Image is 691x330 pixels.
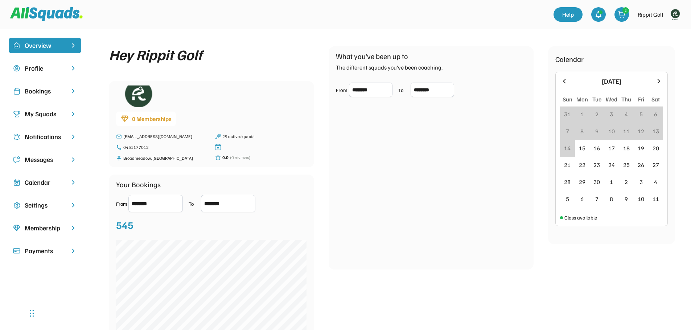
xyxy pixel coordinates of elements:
[25,177,65,187] div: Calendar
[572,76,651,86] div: [DATE]
[638,10,663,19] div: Rippit Golf
[13,247,20,255] img: Icon%20%2815%29.svg
[564,160,571,169] div: 21
[70,247,77,254] img: chevron-right.svg
[625,195,628,203] div: 9
[25,109,65,119] div: My Squads
[638,195,644,203] div: 10
[13,42,20,49] img: home-smile.svg
[653,144,659,153] div: 20
[70,202,77,209] img: chevron-right.svg
[579,144,585,153] div: 15
[610,110,613,118] div: 3
[566,127,569,135] div: 7
[222,154,229,161] div: 0.0
[13,225,20,232] img: Icon%20copy%208.svg
[580,110,584,118] div: 1
[13,110,20,118] img: Icon%20copy%203.svg
[623,127,630,135] div: 11
[623,160,630,169] div: 25
[618,11,625,18] img: shopping-cart-01%20%281%29.svg
[10,7,83,21] img: Squad%20Logo.svg
[25,86,65,96] div: Bookings
[554,7,583,22] a: Help
[592,95,601,104] div: Tue
[593,160,600,169] div: 23
[123,133,208,140] div: [EMAIL_ADDRESS][DOMAIN_NAME]
[639,177,643,186] div: 3
[638,127,644,135] div: 12
[593,177,600,186] div: 30
[116,85,160,107] img: Rippitlogov2_green.png
[564,110,571,118] div: 31
[336,63,443,72] div: The different squads you’ve been coaching.
[566,195,569,203] div: 5
[70,225,77,231] img: chevron-right.svg
[579,177,585,186] div: 29
[336,86,347,94] div: From
[116,200,127,208] div: From
[653,127,659,135] div: 13
[625,110,628,118] div: 4
[608,127,615,135] div: 10
[651,95,660,104] div: Sat
[579,160,585,169] div: 22
[621,95,631,104] div: Thu
[576,95,588,104] div: Mon
[25,41,65,50] div: Overview
[13,65,20,72] img: user-circle.svg
[625,177,628,186] div: 2
[336,51,408,62] div: What you’ve been up to
[230,154,250,161] div: (0 reviews)
[653,160,659,169] div: 27
[564,214,597,221] div: Class available
[116,217,133,233] div: 545
[123,155,208,162] div: Broadmeadow, [GEOGRAPHIC_DATA]
[25,246,65,256] div: Payments
[610,195,613,203] div: 8
[70,110,77,117] img: chevron-right.svg
[654,110,657,118] div: 6
[70,88,77,95] img: chevron-right.svg
[638,144,644,153] div: 19
[653,195,659,203] div: 11
[109,46,202,62] div: Hey Rippit Golf
[639,110,643,118] div: 5
[555,54,584,64] div: Calendar
[610,177,613,186] div: 1
[13,133,20,141] img: Icon%20copy%204.svg
[580,195,584,203] div: 6
[25,155,65,164] div: Messages
[13,202,20,209] img: Icon%20copy%2016.svg
[25,223,65,233] div: Membership
[70,179,77,186] img: chevron-right.svg
[623,8,629,13] div: 2
[116,179,161,190] div: Your Bookings
[13,179,20,186] img: Icon%20copy%207.svg
[123,144,208,151] div: 0451177012
[70,42,77,49] img: chevron-right%20copy%203.svg
[623,144,630,153] div: 18
[13,88,20,95] img: Icon%20copy%202.svg
[564,144,571,153] div: 14
[595,11,602,18] img: bell-03%20%281%29.svg
[593,144,600,153] div: 16
[580,127,584,135] div: 8
[398,86,409,94] div: To
[638,95,644,104] div: Fri
[608,144,615,153] div: 17
[564,177,571,186] div: 28
[25,132,65,142] div: Notifications
[595,195,599,203] div: 7
[132,114,172,123] div: 0 Memberships
[25,63,65,73] div: Profile
[222,133,307,140] div: 29 active squads
[25,200,65,210] div: Settings
[654,177,657,186] div: 4
[608,160,615,169] div: 24
[70,65,77,72] img: chevron-right.svg
[70,156,77,163] img: chevron-right.svg
[595,127,599,135] div: 9
[638,160,644,169] div: 26
[13,156,20,163] img: Icon%20copy%205.svg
